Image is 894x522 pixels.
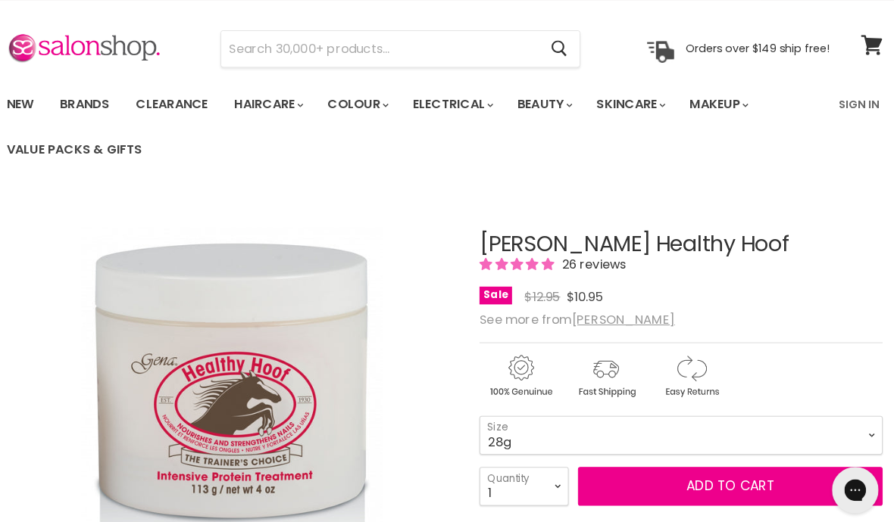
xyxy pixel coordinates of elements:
img: shipping.gif [564,344,645,390]
a: [PERSON_NAME] [571,303,672,321]
img: genuine.gif [481,344,561,390]
a: New [8,86,57,118]
a: Sign In [823,86,880,118]
a: Value Packs & Gifts [8,130,163,162]
p: Orders over $149 ship free! [683,40,824,54]
img: returns.gif [648,344,728,390]
button: Search [539,30,579,65]
a: Colour [321,86,402,118]
a: Electrical [405,86,504,118]
input: Search [229,30,539,65]
span: Add to cart [683,465,769,483]
button: Add to cart [577,456,875,494]
span: $10.95 [566,281,602,299]
a: Haircare [230,86,318,118]
a: Makeup [675,86,753,118]
iframe: Gorgias live chat messenger [818,451,879,507]
form: Product [228,30,580,66]
span: 4.88 stars [481,250,557,267]
span: 26 reviews [557,250,624,267]
span: $12.95 [525,281,560,299]
a: Beauty [507,86,581,118]
a: Skincare [584,86,672,118]
select: Quantity [481,456,568,494]
span: See more from [481,303,672,321]
a: Brands [60,86,131,118]
span: Sale [481,280,513,297]
ul: Main menu [8,80,823,168]
a: Clearance [134,86,227,118]
h1: [PERSON_NAME] Healthy Hoof [481,227,875,250]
